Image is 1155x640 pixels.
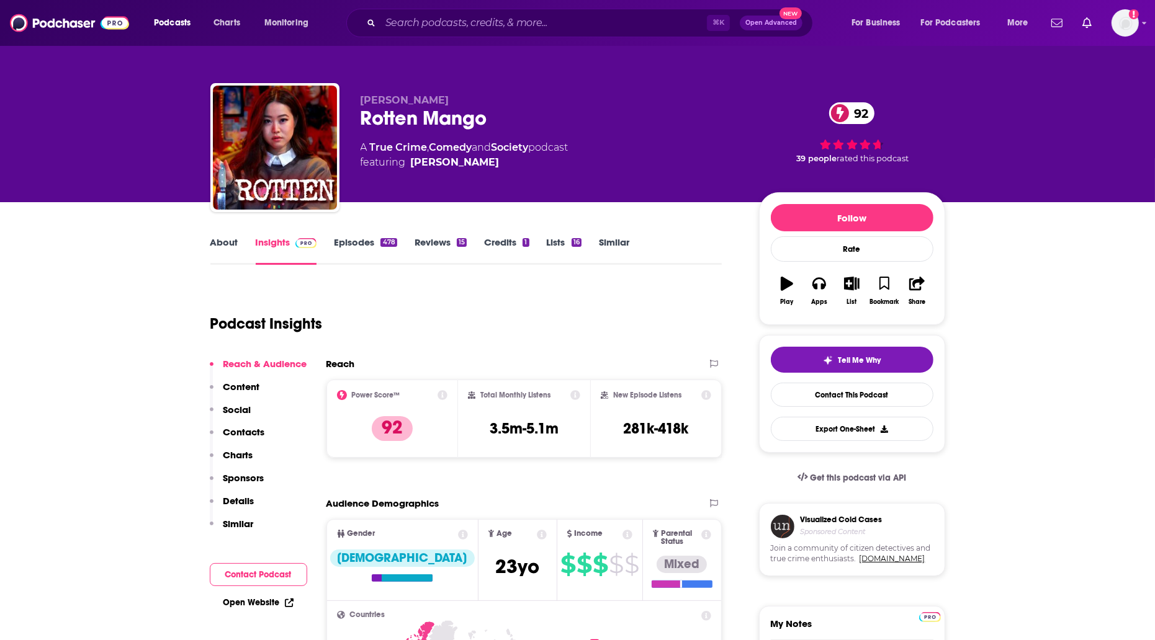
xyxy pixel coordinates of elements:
a: Comedy [429,141,472,153]
button: open menu [256,13,325,33]
h2: Reach [326,358,355,370]
label: My Notes [771,618,933,639]
div: 1 [523,238,529,247]
a: InsightsPodchaser Pro [256,236,317,265]
button: Sponsors [210,472,264,495]
button: Share [901,269,933,313]
h2: Total Monthly Listens [480,391,551,399]
div: 478 [380,238,397,247]
span: 92 [842,102,874,124]
img: tell me why sparkle [823,355,833,365]
button: open menu [913,13,999,33]
a: 92 [829,102,874,124]
span: Logged in as itang [1112,9,1139,37]
p: Content [223,381,260,393]
span: $ [577,554,591,574]
p: Charts [223,449,253,461]
div: Apps [811,298,827,306]
a: Show notifications dropdown [1046,12,1067,33]
h4: Sponsored Content [801,527,883,536]
span: For Podcasters [921,14,981,32]
button: Apps [803,269,835,313]
h3: Visualized Cold Cases [801,515,883,525]
span: Age [497,530,512,538]
button: Content [210,381,260,404]
button: open menu [999,13,1044,33]
img: coldCase.18b32719.png [771,515,794,538]
span: Open Advanced [745,20,797,26]
span: featuring [361,155,569,170]
span: $ [560,554,575,574]
button: Bookmark [868,269,901,313]
span: , [428,141,429,153]
button: Social [210,404,251,427]
div: 15 [457,238,467,247]
span: 23 yo [495,554,539,579]
p: Similar [223,518,254,530]
h3: 3.5m-5.1m [490,419,559,438]
a: Lists16 [547,236,582,265]
a: Show notifications dropdown [1077,12,1097,33]
a: Credits1 [484,236,529,265]
h1: Podcast Insights [210,314,323,333]
div: A podcast [361,140,569,170]
span: $ [593,554,608,574]
p: Details [223,495,254,507]
span: Parental Status [661,530,699,546]
span: [PERSON_NAME] [361,94,449,106]
span: New [780,7,802,19]
span: Charts [213,14,240,32]
h2: Power Score™ [352,391,400,399]
button: Show profile menu [1112,9,1139,37]
span: Podcasts [154,14,191,32]
div: List [847,298,857,306]
a: Contact This Podcast [771,383,933,407]
button: open menu [843,13,916,33]
div: Rate [771,236,933,262]
img: Podchaser Pro [295,238,317,248]
button: Details [210,495,254,518]
button: Contact Podcast [210,563,307,586]
span: Join a community of citizen detectives and true crime enthusiasts. [771,543,933,564]
div: [PERSON_NAME] [411,155,500,170]
button: Charts [210,449,253,472]
h2: New Episode Listens [613,391,681,399]
button: List [835,269,868,313]
input: Search podcasts, credits, & more... [380,13,707,33]
span: For Business [852,14,901,32]
button: Play [771,269,803,313]
p: Contacts [223,426,265,438]
p: Sponsors [223,472,264,484]
h3: 281k-418k [624,419,689,438]
p: Reach & Audience [223,358,307,370]
span: Gender [348,530,375,538]
img: Rotten Mango [213,86,337,210]
span: 39 people [797,154,837,163]
button: Export One-Sheet [771,417,933,441]
div: Play [780,298,793,306]
img: Podchaser - Follow, Share and Rate Podcasts [10,11,129,35]
span: Tell Me Why [838,355,881,365]
svg: Add a profile image [1129,9,1139,19]
img: User Profile [1112,9,1139,37]
img: Podchaser Pro [919,612,941,622]
button: Follow [771,204,933,231]
span: $ [624,554,639,574]
h2: Audience Demographics [326,497,439,509]
span: $ [609,554,623,574]
button: tell me why sparkleTell Me Why [771,347,933,373]
span: ⌘ K [707,15,730,31]
button: Open AdvancedNew [740,16,802,30]
a: Open Website [223,597,294,608]
a: Reviews15 [415,236,467,265]
div: 16 [572,238,582,247]
button: Reach & Audience [210,358,307,381]
p: 92 [372,416,413,441]
span: Get this podcast via API [810,473,906,483]
a: Get this podcast via API [788,463,917,493]
div: Mixed [657,556,707,573]
div: Search podcasts, credits, & more... [358,9,825,37]
a: Society [492,141,529,153]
